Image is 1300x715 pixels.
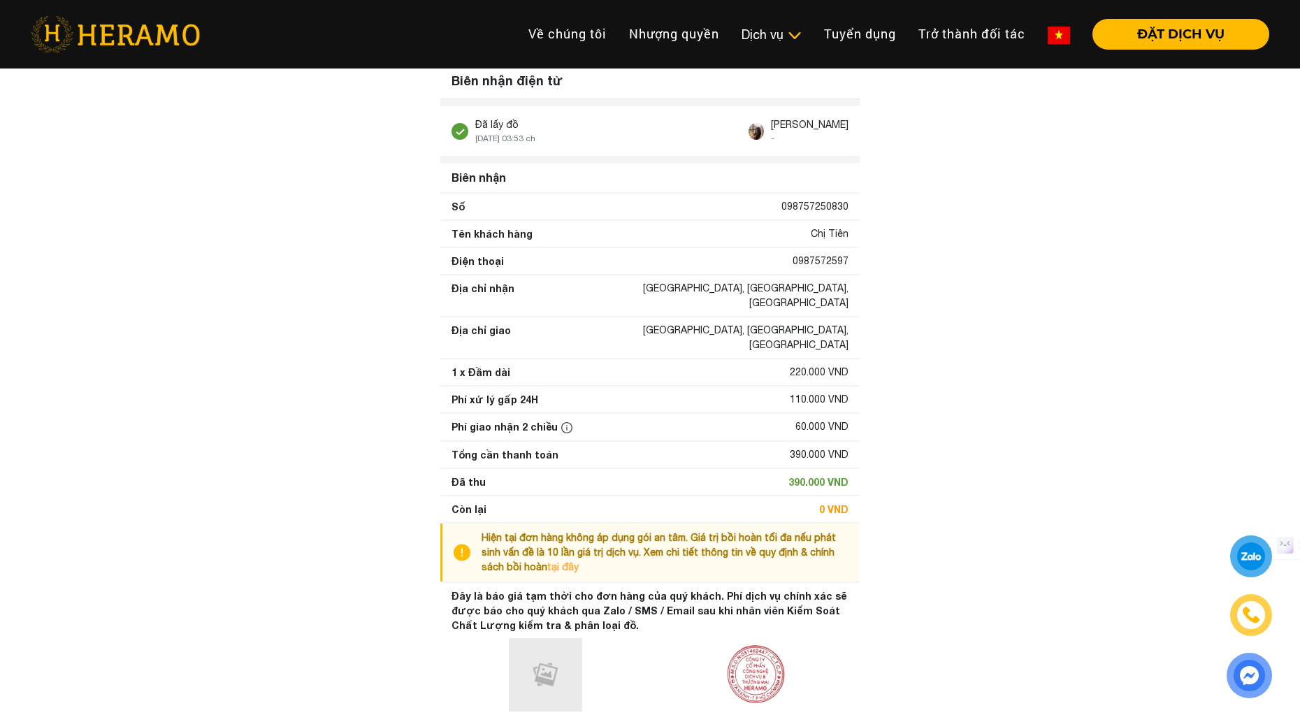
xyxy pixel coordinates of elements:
div: 220.000 VND [790,365,848,380]
span: [DATE] 03:53 ch [475,133,535,143]
div: Chị Tiên [811,226,848,241]
div: Phí giao nhận 2 chiều [452,419,576,435]
div: Biên nhận điện tử [440,63,860,99]
div: Địa chỉ nhận [452,281,514,310]
div: Tổng cần thanh toán [452,447,558,462]
div: 098757250830 [781,199,848,214]
div: Số [452,199,465,214]
div: 110.000 VND [790,392,848,407]
img: info [561,422,572,433]
div: Phí xử lý gấp 24H [452,392,538,407]
div: Địa chỉ giao [452,323,511,352]
a: Trở thành đối tác [907,19,1037,49]
a: Tuyển dụng [813,19,907,49]
div: [PERSON_NAME] [771,117,848,132]
img: info [454,530,482,575]
div: Đây là báo giá tạm thời cho đơn hàng của quý khách. Phí dịch vụ chính xác sẽ được báo cho quý khá... [452,588,848,633]
a: Về chúng tôi [517,19,618,49]
img: 105181_1731072206154.jpg [749,123,764,140]
div: Tên khách hàng [452,226,533,241]
img: vn-flag.png [1048,27,1070,44]
div: Điện thoại [452,254,504,268]
img: stick.svg [452,123,468,140]
div: [GEOGRAPHIC_DATA], [GEOGRAPHIC_DATA], [GEOGRAPHIC_DATA] [570,281,848,310]
a: Nhượng quyền [618,19,730,49]
a: tại đây [547,561,579,572]
img: heramo-logo.png [31,16,200,52]
span: Hiện tại đơn hàng không áp dụng gói an tâm. Giá trị bồi hoàn tối đa nếu phát sinh vấn đề là 10 lầ... [482,532,836,572]
div: 1 x Đầm dài [452,365,510,380]
img: subToggleIcon [787,29,802,43]
span: - [771,133,774,143]
a: ĐẶT DỊCH VỤ [1081,28,1269,41]
div: Biên nhận [446,164,854,192]
div: 0987572597 [793,254,848,268]
div: 390.000 VND [788,475,848,489]
div: Đã thu [452,475,486,489]
a: phone-icon [1232,596,1270,634]
div: 0 VND [819,502,848,517]
img: phone-icon [1243,607,1259,623]
div: Dịch vụ [742,25,802,44]
img: seals.png [718,638,791,712]
div: 390.000 VND [790,447,848,462]
div: Còn lại [452,502,486,517]
div: 60.000 VND [795,419,848,435]
button: ĐẶT DỊCH VỤ [1092,19,1269,50]
div: [GEOGRAPHIC_DATA], [GEOGRAPHIC_DATA], [GEOGRAPHIC_DATA] [570,323,848,352]
div: Đã lấy đồ [475,117,535,132]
